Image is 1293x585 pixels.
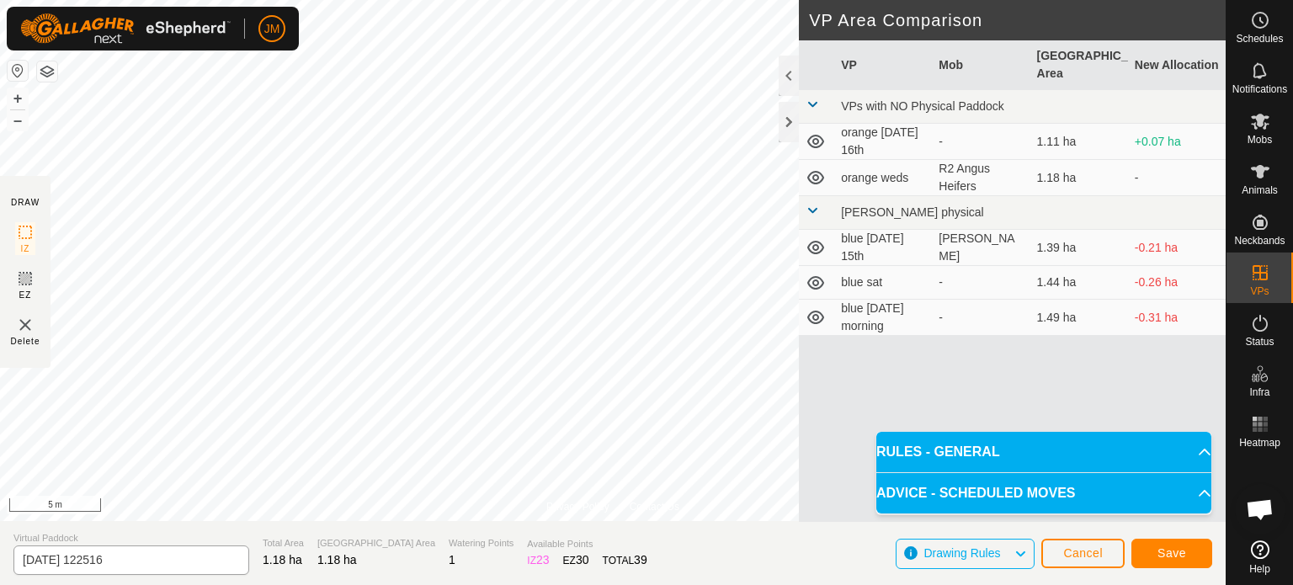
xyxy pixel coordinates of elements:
[841,99,1004,113] span: VPs with NO Physical Paddock
[939,160,1023,195] div: R2 Angus Heifers
[939,133,1023,151] div: -
[15,315,35,335] img: VP
[841,205,984,219] span: [PERSON_NAME] physical
[809,10,1226,30] h2: VP Area Comparison
[876,442,1000,462] span: RULES - GENERAL
[876,483,1075,503] span: ADVICE - SCHEDULED MOVES
[834,124,932,160] td: orange [DATE] 16th
[834,160,932,196] td: orange weds
[1242,185,1278,195] span: Animals
[1236,34,1283,44] span: Schedules
[834,230,932,266] td: blue [DATE] 15th
[923,546,1000,560] span: Drawing Rules
[19,289,32,301] span: EZ
[263,553,302,566] span: 1.18 ha
[939,230,1023,265] div: [PERSON_NAME]
[1128,124,1226,160] td: +0.07 ha
[939,309,1023,327] div: -
[834,40,932,90] th: VP
[563,551,589,569] div: EZ
[1030,124,1128,160] td: 1.11 ha
[1234,236,1285,246] span: Neckbands
[1063,546,1103,560] span: Cancel
[1239,438,1280,448] span: Heatmap
[1128,40,1226,90] th: New Allocation
[576,553,589,566] span: 30
[21,242,30,255] span: IZ
[8,110,28,130] button: –
[449,536,513,550] span: Watering Points
[834,300,932,336] td: blue [DATE] morning
[1249,564,1270,574] span: Help
[263,536,304,550] span: Total Area
[876,473,1211,513] p-accordion-header: ADVICE - SCHEDULED MOVES
[37,61,57,82] button: Map Layers
[8,61,28,81] button: Reset Map
[1128,300,1226,336] td: -0.31 ha
[1232,84,1287,94] span: Notifications
[1235,484,1285,534] div: Open chat
[932,40,1030,90] th: Mob
[1131,539,1212,568] button: Save
[11,335,40,348] span: Delete
[876,432,1211,472] p-accordion-header: RULES - GENERAL
[1030,160,1128,196] td: 1.18 ha
[1157,546,1186,560] span: Save
[834,266,932,300] td: blue sat
[1128,160,1226,196] td: -
[8,88,28,109] button: +
[527,537,646,551] span: Available Points
[1041,539,1125,568] button: Cancel
[1030,40,1128,90] th: [GEOGRAPHIC_DATA] Area
[13,531,249,545] span: Virtual Paddock
[634,553,647,566] span: 39
[1248,135,1272,145] span: Mobs
[603,551,647,569] div: TOTAL
[939,274,1023,291] div: -
[20,13,231,44] img: Gallagher Logo
[1128,230,1226,266] td: -0.21 ha
[630,499,679,514] a: Contact Us
[1250,286,1269,296] span: VPs
[1030,230,1128,266] td: 1.39 ha
[1249,387,1269,397] span: Infra
[546,499,609,514] a: Privacy Policy
[1128,266,1226,300] td: -0.26 ha
[1245,337,1274,347] span: Status
[1030,300,1128,336] td: 1.49 ha
[11,196,40,209] div: DRAW
[1226,534,1293,581] a: Help
[449,553,455,566] span: 1
[1030,266,1128,300] td: 1.44 ha
[317,553,357,566] span: 1.18 ha
[264,20,280,38] span: JM
[527,551,549,569] div: IZ
[536,553,550,566] span: 23
[317,536,435,550] span: [GEOGRAPHIC_DATA] Area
